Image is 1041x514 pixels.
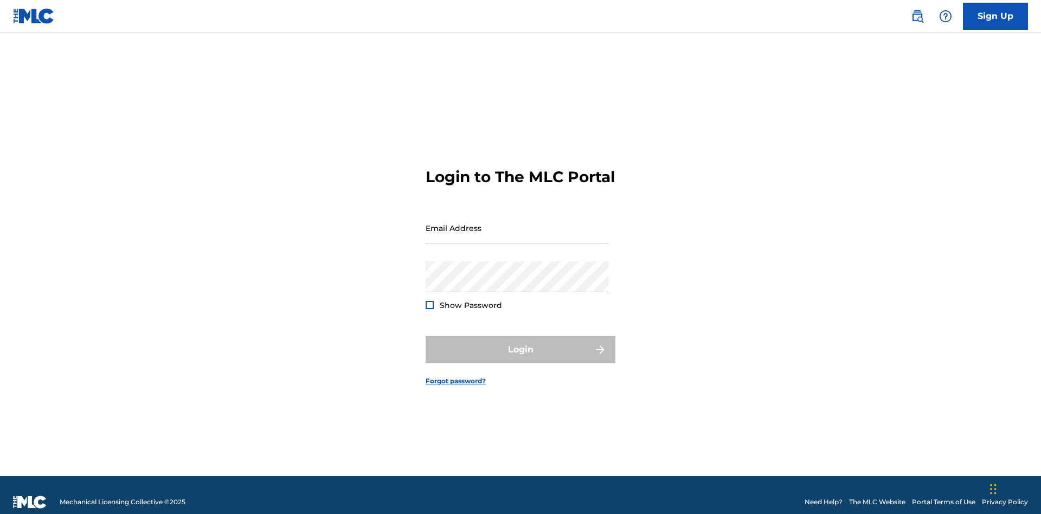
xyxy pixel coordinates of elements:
[935,5,956,27] div: Help
[426,376,486,386] a: Forgot password?
[963,3,1028,30] a: Sign Up
[13,8,55,24] img: MLC Logo
[60,497,185,507] span: Mechanical Licensing Collective © 2025
[911,10,924,23] img: search
[907,5,928,27] a: Public Search
[990,473,997,505] div: Drag
[426,168,615,187] h3: Login to The MLC Portal
[912,497,975,507] a: Portal Terms of Use
[982,497,1028,507] a: Privacy Policy
[440,300,502,310] span: Show Password
[849,497,905,507] a: The MLC Website
[939,10,952,23] img: help
[805,497,843,507] a: Need Help?
[13,496,47,509] img: logo
[987,462,1041,514] iframe: Chat Widget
